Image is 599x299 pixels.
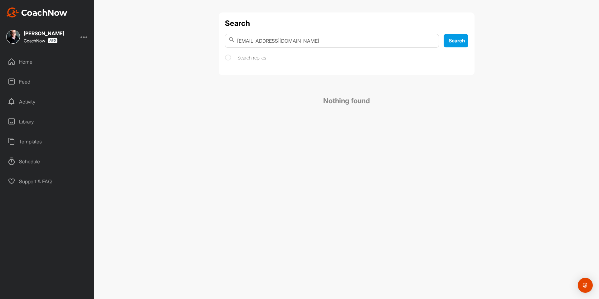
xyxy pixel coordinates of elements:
h2: Nothing found [219,81,475,120]
label: Search replies [225,54,266,61]
div: Activity [3,94,91,109]
img: CoachNow Pro [48,38,57,43]
span: Search [449,37,465,44]
div: [PERSON_NAME] [24,31,64,36]
div: Templates [3,134,91,149]
div: CoachNow [24,38,57,43]
div: Home [3,54,91,70]
h1: Search [225,19,468,28]
div: Open Intercom Messenger [578,278,593,293]
img: square_d7b6dd5b2d8b6df5777e39d7bdd614c0.jpg [6,30,20,44]
div: Schedule [3,154,91,169]
button: Search [444,34,468,47]
div: Feed [3,74,91,89]
img: CoachNow [6,7,67,17]
input: Search [225,34,439,48]
div: Library [3,114,91,129]
div: Support & FAQ [3,174,91,189]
